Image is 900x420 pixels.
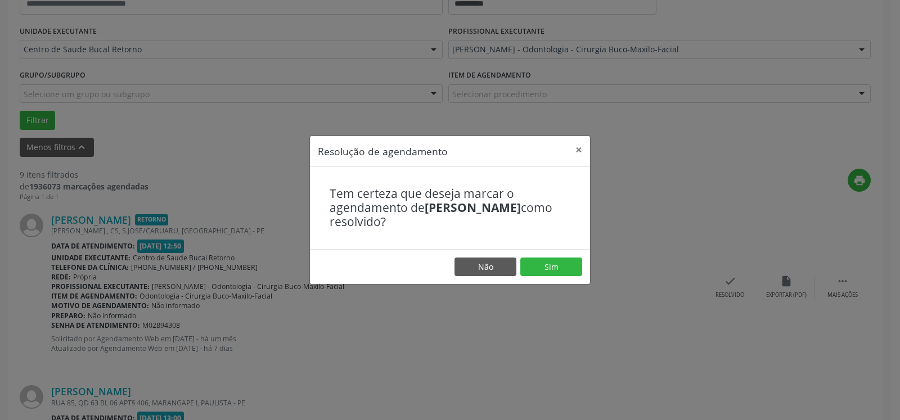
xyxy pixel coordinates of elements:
[454,258,516,277] button: Não
[425,200,521,215] b: [PERSON_NAME]
[568,136,590,164] button: Close
[330,187,570,229] h4: Tem certeza que deseja marcar o agendamento de como resolvido?
[520,258,582,277] button: Sim
[318,144,448,159] h5: Resolução de agendamento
